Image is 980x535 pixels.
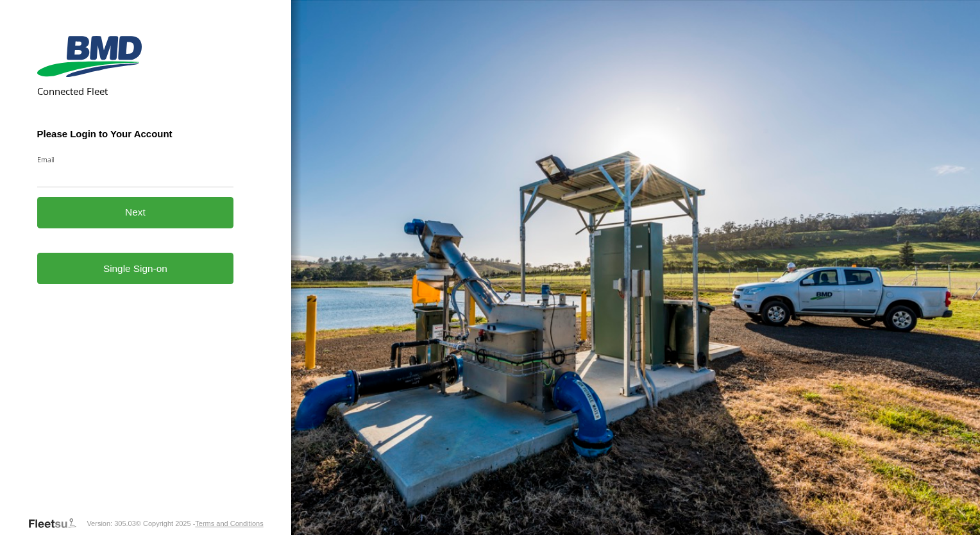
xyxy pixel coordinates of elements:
[37,36,142,77] img: BMD
[195,520,263,527] a: Terms and Conditions
[136,520,264,527] div: © Copyright 2025 -
[37,128,234,139] h3: Please Login to Your Account
[37,253,234,284] a: Single Sign-on
[37,85,234,98] h2: Connected Fleet
[37,155,234,164] label: Email
[28,517,87,530] a: Visit our Website
[37,197,234,228] button: Next
[87,520,135,527] div: Version: 305.03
